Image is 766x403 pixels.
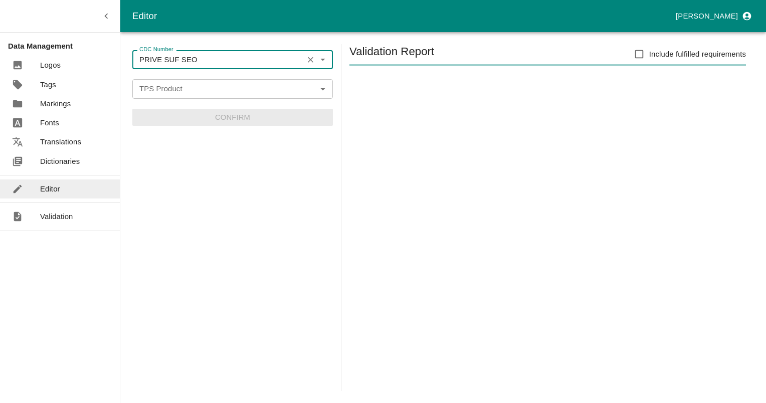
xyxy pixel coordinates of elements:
[132,9,672,24] div: Editor
[40,60,61,71] p: Logos
[672,8,754,25] button: profile
[316,53,329,66] button: Open
[40,156,80,167] p: Dictionaries
[8,41,120,52] p: Data Management
[649,49,746,60] span: Include fulfilled requirements
[316,82,329,95] button: Open
[40,79,56,90] p: Tags
[40,117,59,128] p: Fonts
[349,44,434,64] h5: Validation Report
[676,11,738,22] p: [PERSON_NAME]
[40,183,60,194] p: Editor
[40,136,81,147] p: Translations
[40,211,73,222] p: Validation
[139,46,173,54] label: CDC Number
[304,53,317,67] button: Clear
[40,98,71,109] p: Markings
